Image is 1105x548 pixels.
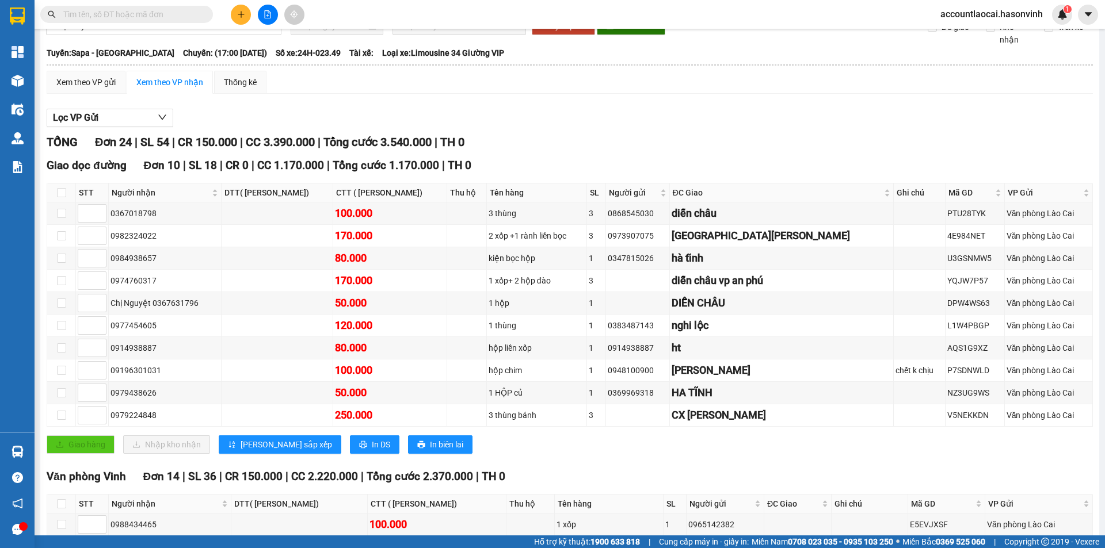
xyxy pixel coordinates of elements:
span: In biên lai [430,438,463,451]
div: Xem theo VP nhận [136,76,203,89]
span: printer [359,440,367,450]
div: 1 xốp+ 2 hộp đào [489,274,585,287]
span: | [252,159,254,172]
div: Văn phòng Lào Cai [1007,274,1091,287]
div: E5EVJXSF [910,518,982,531]
img: dashboard-icon [12,46,24,58]
span: VP Gửi [1008,186,1081,199]
div: 0914938887 [608,342,667,354]
div: 1 [665,518,684,531]
div: 100.000 [335,205,445,221]
div: 0977454605 [110,319,219,332]
span: Đơn 10 [144,159,181,172]
div: kiện bọc hộp [489,252,585,265]
td: E5EVJXSF [908,513,985,536]
span: Đơn 24 [95,135,132,149]
span: Loại xe: Limousine 34 Giường VIP [382,47,504,59]
span: notification [12,498,23,509]
span: Số xe: 24H-023.49 [276,47,341,59]
span: Cung cấp máy in - giấy in: [659,535,749,548]
td: 4E984NET [946,225,1005,247]
div: 0914938887 [110,342,219,354]
td: Văn phòng Lào Cai [1005,382,1093,404]
th: DTT( [PERSON_NAME]) [231,495,368,513]
span: | [183,159,186,172]
span: Lọc VP Gửi [53,110,98,125]
span: | [435,135,437,149]
div: 120.000 [335,317,445,334]
span: Người gửi [689,497,752,510]
span: TH 0 [482,470,505,483]
span: Tổng cước 1.170.000 [333,159,439,172]
span: CR 150.000 [225,470,283,483]
div: HA TĨNH [672,385,891,401]
div: Xem theo VP gửi [56,76,116,89]
span: TỔNG [47,135,78,149]
span: plus [237,10,245,18]
div: Văn phòng Lào Cai [1007,319,1091,332]
span: | [182,470,185,483]
span: | [994,535,996,548]
div: 0979438626 [110,386,219,399]
div: Văn phòng Lào Cai [1007,207,1091,220]
td: U3GSNMW5 [946,247,1005,270]
div: Văn phòng Lào Cai [1007,409,1091,421]
div: V5NEKKDN [947,409,1003,421]
td: DPW4WS63 [946,292,1005,315]
span: Người nhận [112,186,209,199]
div: DPW4WS63 [947,297,1003,309]
div: Chị Nguyệt 0367631796 [110,297,219,309]
td: Văn phòng Lào Cai [1005,337,1093,359]
span: 1 [1065,5,1069,13]
th: Tên hàng [487,183,587,202]
span: printer [417,440,425,450]
div: [PERSON_NAME] [672,362,891,378]
div: 0347815026 [608,252,667,265]
div: diễn châu [672,205,891,221]
div: CX [PERSON_NAME] [672,407,891,423]
span: aim [290,10,298,18]
span: Đơn 14 [143,470,180,483]
div: Thống kê [224,76,257,89]
span: caret-down [1083,9,1093,20]
span: Chuyến: (17:00 [DATE]) [183,47,267,59]
div: Văn phòng Lào Cai [1007,386,1091,399]
div: 1 [589,364,604,377]
td: Văn phòng Lào Cai [1005,359,1093,382]
span: ĐC Giao [673,186,882,199]
span: CC 2.220.000 [291,470,358,483]
img: warehouse-icon [12,446,24,458]
th: Ghi chú [832,495,908,513]
img: warehouse-icon [12,104,24,116]
span: question-circle [12,472,23,483]
span: ĐC Giao [767,497,820,510]
strong: 0369 525 060 [936,537,985,546]
img: warehouse-icon [12,75,24,87]
div: 1 HỘP củ [489,386,585,399]
div: 0965142382 [688,518,762,531]
span: Mã GD [948,186,993,199]
button: Lọc VP Gửi [47,109,173,127]
div: DIỄN CHÂU [672,295,891,311]
button: printerIn biên lai [408,435,473,454]
span: | [219,470,222,483]
th: CTT ( [PERSON_NAME]) [333,183,447,202]
div: 100.000 [335,362,445,378]
div: 3 [589,274,604,287]
strong: 1900 633 818 [590,537,640,546]
div: 50.000 [335,385,445,401]
span: SL 36 [188,470,216,483]
td: Văn phòng Lào Cai [1005,225,1093,247]
span: Tổng cước 3.540.000 [323,135,432,149]
div: Văn phòng Lào Cai [1007,297,1091,309]
span: SL 54 [140,135,169,149]
div: AQS1G9XZ [947,342,1003,354]
span: Người nhận [112,497,219,510]
th: Ghi chú [894,183,946,202]
td: Văn phòng Lào Cai [1005,247,1093,270]
div: 80.000 [335,250,445,266]
div: 0367018798 [110,207,219,220]
span: | [172,135,175,149]
td: V5NEKKDN [946,404,1005,427]
td: Văn phòng Lào Cai [985,513,1093,536]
